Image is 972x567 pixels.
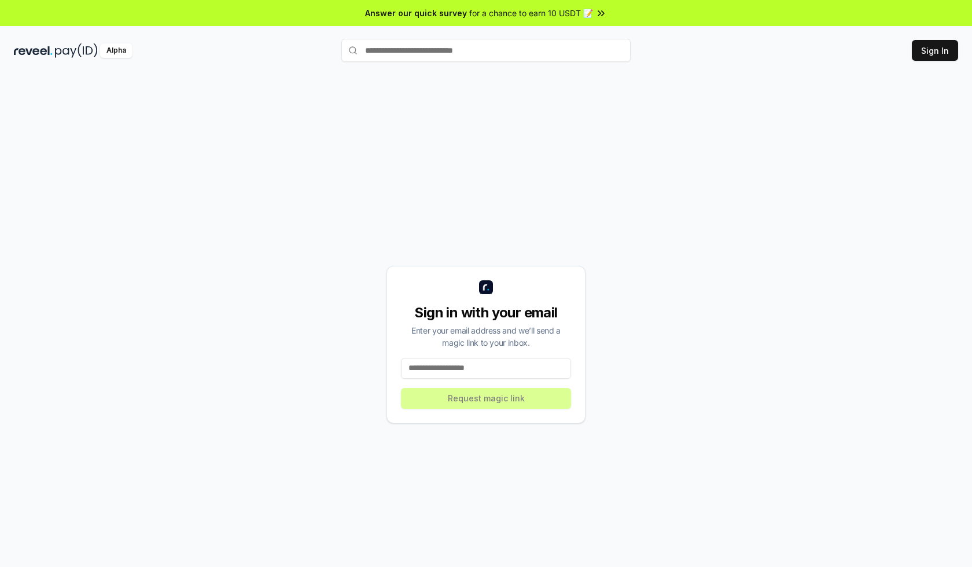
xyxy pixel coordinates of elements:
[100,43,132,58] div: Alpha
[365,7,467,19] span: Answer our quick survey
[55,43,98,58] img: pay_id
[401,303,571,322] div: Sign in with your email
[14,43,53,58] img: reveel_dark
[401,324,571,349] div: Enter your email address and we’ll send a magic link to your inbox.
[469,7,593,19] span: for a chance to earn 10 USDT 📝
[912,40,958,61] button: Sign In
[479,280,493,294] img: logo_small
